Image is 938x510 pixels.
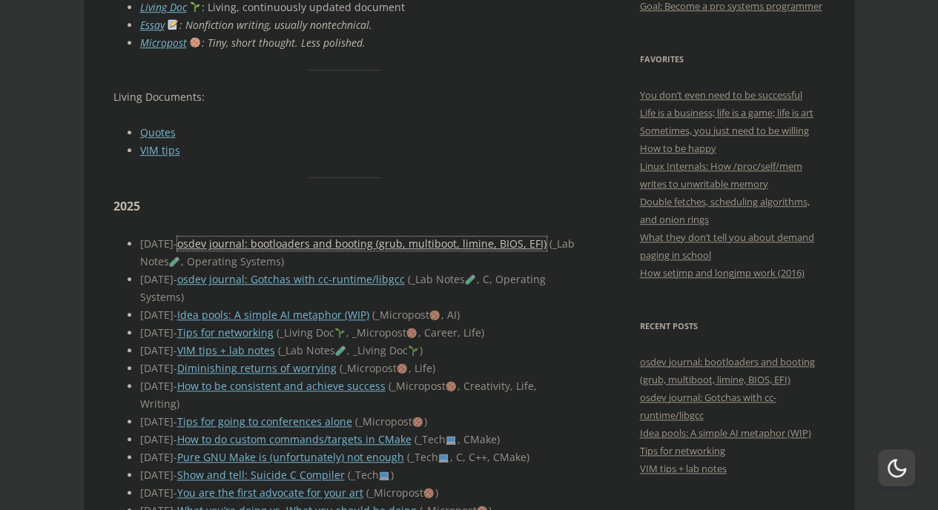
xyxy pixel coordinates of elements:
[640,355,815,386] a: osdev journal: bootloaders and booting (grub, multiboot, limine, BIOS, EFI)
[140,308,177,322] span: [DATE]
[407,450,529,464] span: _Tech , C, C++, CMake
[640,195,810,226] a: Double fetches, scheduling algorithms, and onion rings
[174,361,177,375] span: -
[423,414,426,428] span: )
[169,256,179,267] img: 🧪
[181,290,184,304] span: )
[640,426,811,440] a: Idea pools: A simple AI metaphor (WIP)
[174,468,177,482] span: -
[348,468,394,482] span: _Tech
[640,159,802,191] a: Linux Internals: How /proc/self/mem writes to unwritable memory
[355,414,427,428] span: _Micropost
[174,236,177,251] span: -
[348,468,351,482] span: (
[640,124,809,137] a: Sometimes, you just need to be willing
[177,361,337,375] a: Diminishing returns of worrying
[177,486,363,500] a: You are the first advocate for your art
[280,254,283,268] span: )
[446,434,456,445] img: 💻
[176,397,179,411] span: )
[177,379,386,393] a: How to be consistent and achieve success
[177,308,369,322] a: Idea pools: A simple AI metaphor (WIP)
[177,236,546,251] a: osdev journal: bootloaders and booting (grub, multiboot, limine, BIOS, EFI)
[140,325,177,340] span: [DATE]
[480,325,483,340] span: )
[406,328,417,338] img: 🍪
[355,414,358,428] span: (
[140,379,177,393] span: [DATE]
[446,381,456,391] img: 🍪
[366,486,438,500] span: _Micropost
[190,1,200,12] img: 🌱
[412,417,423,427] img: 🍪
[414,432,500,446] span: _Tech , CMake
[140,36,187,50] a: Micropost
[174,308,177,322] span: -
[177,272,405,286] a: osdev journal: Gotchas with cc-runtime/libgcc
[174,486,177,500] span: -
[140,236,177,251] span: [DATE]
[335,345,346,356] img: 🧪
[278,343,281,357] span: (
[390,468,393,482] span: )
[372,308,460,322] span: _Micropost , AI
[549,236,552,251] span: (
[140,236,575,268] span: _Lab Notes , Operating Systems
[334,328,345,338] img: 🌱
[408,345,418,356] img: 🌱
[423,488,434,498] img: 🍪
[140,486,177,500] span: [DATE]
[190,37,200,47] img: 🍪
[366,486,369,500] span: (
[177,414,352,428] a: Tips for going to conferences alone
[640,317,825,335] h3: Recent Posts
[432,361,435,375] span: )
[113,88,577,106] p: Living Documents:
[174,414,177,428] span: -
[640,391,776,422] a: osdev journal: Gotchas with cc-runtime/libgcc
[640,88,802,102] a: You don’t even need to be successful
[640,266,805,279] a: How setjmp and longjmp work (2016)
[397,363,407,374] img: 🍪
[438,452,449,463] img: 💻
[140,343,177,357] span: [DATE]
[140,16,577,34] li: : Nonfiction writing, usually nontechnical.
[640,50,825,68] h3: Favorites
[177,450,404,464] a: Pure GNU Make is (unfortunately) not enough
[140,432,177,446] span: [DATE]
[113,196,577,218] h3: 2025
[414,432,417,446] span: (
[174,450,177,464] span: -
[174,272,177,286] span: -
[340,361,435,375] span: _Micropost , Life
[174,325,177,340] span: -
[435,486,437,500] span: )
[640,444,725,457] a: Tips for networking
[168,19,178,30] img: 📝
[389,379,392,393] span: (
[140,272,177,286] span: [DATE]
[277,325,484,340] span: _Living Doc , _Micropost , Career, Life
[496,432,499,446] span: )
[640,106,813,119] a: Life is a business; life is a game; life is art
[408,272,411,286] span: (
[640,462,727,475] a: VIM tips + lab notes
[456,308,459,322] span: )
[277,325,280,340] span: (
[278,343,423,357] span: _Lab Notes , _Living Doc
[174,432,177,446] span: -
[419,343,422,357] span: )
[372,308,375,322] span: (
[640,231,814,262] a: What they don’t tell you about demand paging in school
[140,361,177,375] span: [DATE]
[140,468,177,482] span: [DATE]
[640,142,716,155] a: How to be happy
[174,343,177,357] span: -
[465,274,475,285] img: 🧪
[177,343,275,357] a: VIM tips + lab notes
[177,432,412,446] a: How to do custom commands/targets in CMake
[140,34,577,52] li: : Tiny, short thought. Less polished.
[379,470,389,480] img: 💻
[177,325,274,340] a: Tips for networking
[140,143,180,157] a: VIM tips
